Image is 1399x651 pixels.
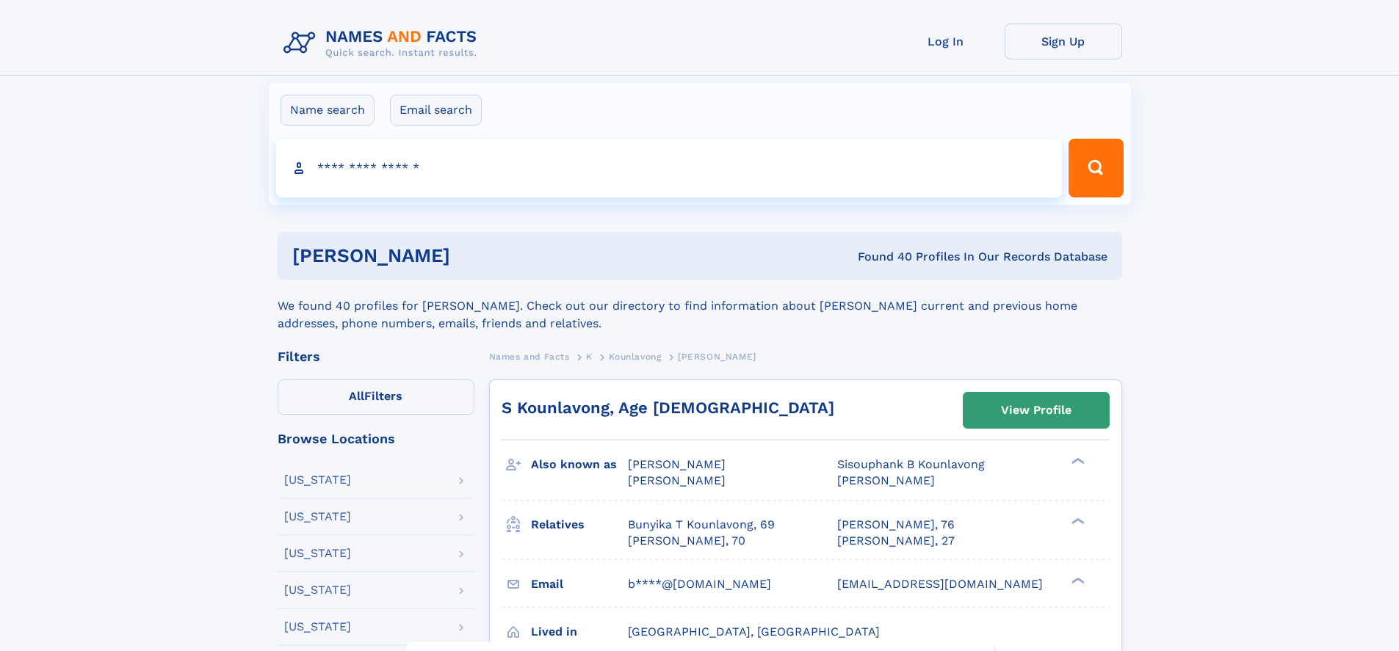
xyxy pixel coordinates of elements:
span: [PERSON_NAME] [628,473,726,487]
div: ❯ [1068,457,1085,466]
span: [PERSON_NAME] [678,352,756,362]
h3: Lived in [531,619,628,644]
input: search input [276,139,1063,197]
span: [EMAIL_ADDRESS][DOMAIN_NAME] [837,577,1043,591]
span: All [349,389,364,403]
h3: Email [531,572,628,597]
label: Name search [281,95,375,126]
div: [US_STATE] [284,548,351,559]
div: Found 40 Profiles In Our Records Database [654,249,1107,265]
div: Filters [278,350,474,363]
div: [US_STATE] [284,511,351,523]
span: [PERSON_NAME] [837,473,935,487]
a: Kounlavong [609,347,661,365]
a: [PERSON_NAME], 27 [837,533,955,549]
label: Email search [390,95,482,126]
a: View Profile [964,393,1109,428]
a: K [586,347,593,365]
a: Log In [887,23,1005,59]
span: K [586,352,593,362]
div: ❯ [1068,516,1085,525]
span: Sisouphank B Kounlavong [837,457,985,471]
span: [PERSON_NAME] [628,457,726,471]
button: Search Button [1069,139,1123,197]
a: [PERSON_NAME], 76 [837,517,955,533]
div: [US_STATE] [284,621,351,633]
a: S Kounlavong, Age [DEMOGRAPHIC_DATA] [502,399,834,417]
div: View Profile [1001,393,1071,427]
a: Sign Up [1005,23,1122,59]
span: [GEOGRAPHIC_DATA], [GEOGRAPHIC_DATA] [628,625,880,639]
a: [PERSON_NAME], 70 [628,533,745,549]
h3: Relatives [531,512,628,537]
a: Bunyika T Kounlavong, 69 [628,517,775,533]
span: Kounlavong [609,352,661,362]
h1: [PERSON_NAME] [292,247,654,265]
div: [US_STATE] [284,584,351,596]
div: [US_STATE] [284,474,351,486]
label: Filters [278,379,474,415]
div: ❯ [1068,575,1085,585]
a: Names and Facts [489,347,570,365]
div: Browse Locations [278,432,474,445]
div: We found 40 profiles for [PERSON_NAME]. Check out our directory to find information about [PERSON... [278,280,1122,332]
img: Logo Names and Facts [278,23,489,63]
h3: Also known as [531,452,628,477]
